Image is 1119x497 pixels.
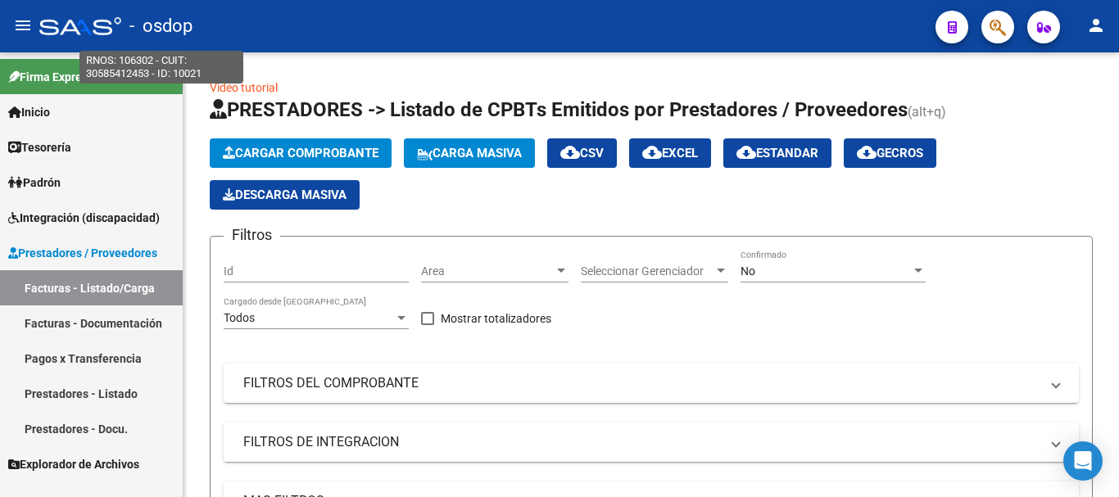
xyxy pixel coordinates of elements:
mat-icon: cloud_download [560,142,580,162]
button: Cargar Comprobante [210,138,392,168]
button: EXCEL [629,138,711,168]
span: No [741,264,755,278]
mat-expansion-panel-header: FILTROS DE INTEGRACION [224,422,1079,462]
button: Descarga Masiva [210,180,360,210]
mat-panel-title: FILTROS DE INTEGRACION [243,433,1040,451]
span: Mostrar totalizadores [441,309,551,328]
mat-panel-title: FILTROS DEL COMPROBANTE [243,374,1040,392]
span: Cargar Comprobante [223,146,378,160]
a: Video tutorial [210,81,278,94]
span: Padrón [8,174,61,192]
span: Tesorería [8,138,71,156]
span: Estandar [736,146,818,160]
mat-icon: cloud_download [736,142,756,162]
span: Carga Masiva [417,146,522,160]
span: CSV [560,146,604,160]
mat-icon: person [1086,16,1106,35]
span: Integración (discapacidad) [8,209,160,227]
div: Open Intercom Messenger [1063,441,1103,481]
button: Carga Masiva [404,138,535,168]
app-download-masive: Descarga masiva de comprobantes (adjuntos) [210,180,360,210]
span: EXCEL [642,146,698,160]
span: Inicio [8,103,50,121]
span: Area [421,264,554,278]
span: Prestadores / Proveedores [8,244,157,262]
span: Descarga Masiva [223,188,347,202]
span: Firma Express [8,68,93,86]
span: Gecros [857,146,923,160]
span: - osdop [129,8,193,44]
span: Seleccionar Gerenciador [581,264,714,278]
button: Estandar [723,138,831,168]
mat-icon: menu [13,16,33,35]
mat-expansion-panel-header: FILTROS DEL COMPROBANTE [224,364,1079,403]
mat-icon: cloud_download [642,142,662,162]
span: (alt+q) [908,104,946,120]
mat-icon: cloud_download [857,142,877,162]
h3: Filtros [224,224,280,246]
button: Gecros [844,138,936,168]
span: Explorador de Archivos [8,455,139,473]
span: PRESTADORES -> Listado de CPBTs Emitidos por Prestadores / Proveedores [210,98,908,121]
button: CSV [547,138,617,168]
span: Todos [224,311,255,324]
